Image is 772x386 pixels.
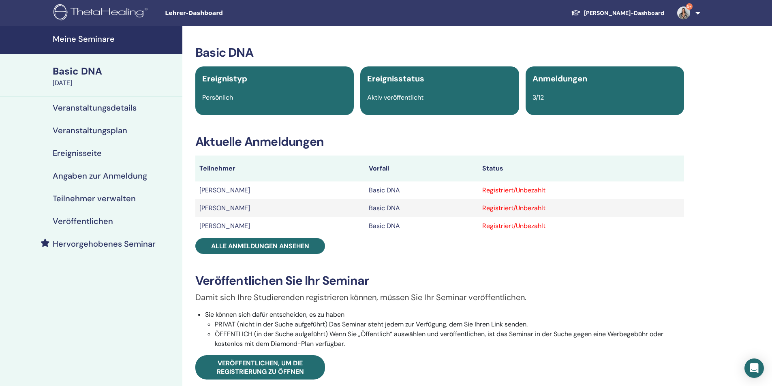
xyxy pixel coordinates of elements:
[53,126,127,135] h4: Veranstaltungsplan
[195,291,684,303] p: Damit sich Ihre Studierenden registrieren können, müssen Sie Ihr Seminar veröffentlichen.
[195,156,365,181] th: Teilnehmer
[215,329,684,349] li: ÖFFENTLICH (in der Suche aufgeführt) Wenn Sie „Öffentlich“ auswählen und veröffentlichen, ist das...
[215,320,684,329] li: PRIVAT (nicht in der Suche aufgeführt) Das Seminar steht jedem zur Verfügung, dem Sie Ihren Link ...
[195,273,684,288] h3: Veröffentlichen Sie Ihr Seminar
[744,358,764,378] div: Open Intercom Messenger
[202,73,247,84] span: Ereignistyp
[195,238,325,254] a: Alle Anmeldungen ansehen
[365,181,478,199] td: Basic DNA
[195,199,365,217] td: [PERSON_NAME]
[532,73,587,84] span: Anmeldungen
[195,217,365,235] td: [PERSON_NAME]
[53,78,177,88] div: [DATE]
[482,203,680,213] div: Registriert/Unbezahlt
[195,355,325,380] a: Veröffentlichen, um die Registrierung zu öffnen
[165,9,287,17] span: Lehrer-Dashboard
[367,73,424,84] span: Ereignisstatus
[195,134,684,149] h3: Aktuelle Anmeldungen
[53,103,137,113] h4: Veranstaltungsdetails
[367,93,423,102] span: Aktiv veröffentlicht
[365,156,478,181] th: Vorfall
[365,199,478,217] td: Basic DNA
[482,186,680,195] div: Registriert/Unbezahlt
[48,64,182,88] a: Basic DNA[DATE]
[53,194,136,203] h4: Teilnehmer verwalten
[571,9,581,16] img: graduation-cap-white.svg
[211,242,309,250] span: Alle Anmeldungen ansehen
[195,45,684,60] h3: Basic DNA
[195,181,365,199] td: [PERSON_NAME]
[482,221,680,231] div: Registriert/Unbezahlt
[53,148,102,158] h4: Ereignisseite
[365,217,478,235] td: Basic DNA
[686,3,693,10] span: 9+
[53,4,150,22] img: logo.png
[205,310,684,349] li: Sie können sich dafür entscheiden, es zu haben
[565,6,671,21] a: [PERSON_NAME]-Dashboard
[677,6,690,19] img: default.jpg
[53,34,177,44] h4: Meine Seminare
[53,239,156,249] h4: Hervorgehobenes Seminar
[53,216,113,226] h4: Veröffentlichen
[532,93,544,102] span: 3/12
[53,171,147,181] h4: Angaben zur Anmeldung
[478,156,684,181] th: Status
[202,93,233,102] span: Persönlich
[53,64,177,78] div: Basic DNA
[217,359,304,376] span: Veröffentlichen, um die Registrierung zu öffnen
